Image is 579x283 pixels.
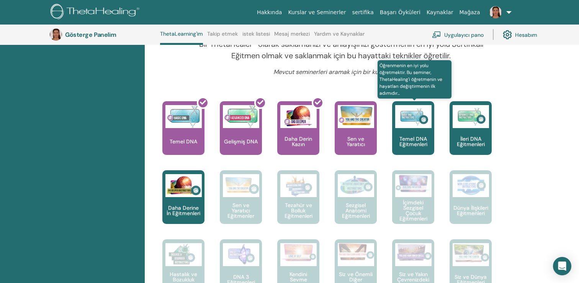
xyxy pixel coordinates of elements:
[50,28,62,41] img: default.jpg
[352,9,373,15] font: sertifika
[379,63,442,96] font: Öğrenmenin en iyi yolu öğretmektir. Bu seminer, ThetaHealing'i öğretmenin ve hayatları değiştirme...
[453,243,489,263] img: Siz ve Dünya Eğitmenleri
[273,68,409,76] font: Mevcut seminerleri aramak için bir kursa tıklayın
[274,31,310,43] a: Mesaj merkezi
[285,202,312,219] font: Tezahür ve Bolluk Eğitmenleri
[453,174,489,197] img: Dünya İlişkileri Eğitmenleri
[227,202,254,219] font: Sen ve Yaratıcı Eğitmenler
[399,135,427,148] font: Temel DNA Eğitmenleri
[280,105,317,128] img: Daha Derin Kazın
[314,31,365,43] a: Yardım ve Kaynaklar
[427,9,453,15] font: Kaynaklar
[223,174,259,197] img: Sen ve Yaratıcı Eğitmenler
[207,30,238,37] font: Takip etmek
[347,135,365,148] font: Sen ve Yaratıcı
[223,105,259,128] img: Gelişmiş DNA
[503,26,537,43] a: Hesabım
[314,30,365,37] font: Yardım ve Kaynaklar
[457,135,485,148] font: İleri DNA Eğitmenleri
[395,105,432,128] img: Temel DNA Eğitmenleri
[453,204,488,217] font: Dünya İlişkileri Eğitmenleri
[349,5,376,20] a: sertifika
[553,257,571,275] div: Intercom Messenger'ı açın
[242,31,270,43] a: istek listesi
[432,31,441,38] img: chalkboard-teacher.svg
[160,31,203,45] a: ThetaLearning'im
[489,6,502,18] img: default.jpg
[242,30,270,37] font: istek listesi
[285,5,349,20] a: Kurslar ve Seminerler
[165,174,202,197] img: Daha Derine İn Eğitmenleri
[456,5,483,20] a: Mağaza
[392,101,434,170] a: Öğrenmenin en iyi yolu öğretmektir. Bu seminer, ThetaHealing'i öğretmenin ve hayatları değiştirme...
[342,202,370,219] font: Sezgisel Anatomi Eğitmenleri
[165,243,202,266] img: Hastalık ve Bozukluk Eğitmenleri
[453,105,489,128] img: İleri DNA Eğitmenleri
[277,170,319,239] a: Tezahür ve Bolluk Eğitmenleri Tezahür ve Bolluk Eğitmenleri
[450,170,492,239] a: Dünya İlişkileri Eğitmenleri Dünya İlişkileri Eğitmenleri
[392,170,434,239] a: İçimdeki Sezgisel Çocuk Eğitmenleri İçimdeki Sezgisel Çocuk Eğitmenleri
[338,243,374,260] img: Siz ve Önemli Diğer Eğitmenleriniz
[335,101,377,170] a: Sen ve Yaratıcı Sen ve Yaratıcı
[450,101,492,170] a: İleri DNA Eğitmenleri İleri DNA Eğitmenleri
[377,5,424,20] a: Başarı Öyküleri
[160,30,203,37] font: ThetaLearning'im
[167,204,200,217] font: Daha Derine İn Eğitmenleri
[459,9,480,15] font: Mağaza
[165,105,202,128] img: Temel DNA
[338,105,374,126] img: Sen ve Yaratıcı
[399,199,427,222] font: İçimdeki Sezgisel Çocuk Eğitmenleri
[257,9,282,15] font: Hakkında
[224,138,258,145] font: Gelişmiş DNA
[277,101,319,170] a: Daha Derin Kazın Daha Derin Kazın
[65,31,116,39] font: Gösterge Panelim
[162,101,204,170] a: Temel DNA Temel DNA
[254,5,285,20] a: Hakkında
[380,9,420,15] font: Başarı Öyküleri
[503,28,512,41] img: cog.svg
[220,170,262,239] a: Sen ve Yaratıcı Eğitmenler Sen ve Yaratıcı Eğitmenler
[220,101,262,170] a: Gelişmiş DNA Gelişmiş DNA
[335,170,377,239] a: Sezgisel Anatomi Eğitmenleri Sezgisel Anatomi Eğitmenleri
[280,243,317,262] img: Kendini Sevme Eğitmenleri
[444,31,484,38] font: Uygulayıcı pano
[432,26,484,43] a: Uygulayıcı pano
[515,31,537,38] font: Hesabım
[162,170,204,239] a: Daha Derine İn Eğitmenleri Daha Derine İn Eğitmenleri
[280,174,317,197] img: Tezahür ve Bolluk Eğitmenleri
[51,4,142,21] img: logo.png
[338,174,374,197] img: Sezgisel Anatomi Eğitmenleri
[223,243,259,266] img: DNA 3 Eğitmenleri
[274,30,310,37] font: Mesaj merkezi
[395,243,432,262] img: Siz ve Yakın Çevrenizdeki Eğitmenler
[395,174,432,193] img: İçimdeki Sezgisel Çocuk Eğitmenleri
[207,31,238,43] a: Takip etmek
[424,5,456,20] a: Kaynaklar
[288,9,346,15] font: Kurslar ve Seminerler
